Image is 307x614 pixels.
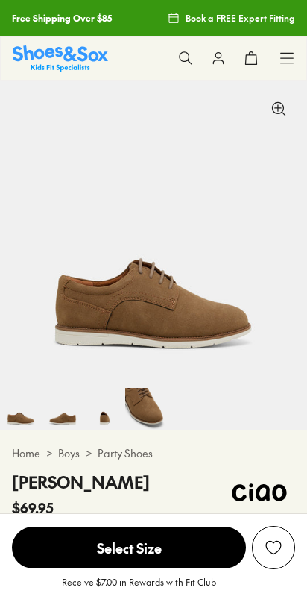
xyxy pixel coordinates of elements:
img: 6-474368_1 [83,388,125,430]
h4: [PERSON_NAME] [12,470,150,495]
a: Book a FREE Expert Fitting [168,4,295,31]
a: Shoes & Sox [13,45,108,71]
img: 7-474369_1 [125,388,167,430]
img: Vendor logo [224,470,295,515]
span: Book a FREE Expert Fitting [186,11,295,25]
a: Boys [58,445,80,461]
img: SNS_Logo_Responsive.svg [13,45,108,71]
span: Select Size [12,527,246,568]
button: Select Size [12,526,246,569]
button: Add to Wishlist [252,526,295,569]
p: Receive $7.00 in Rewards with Fit Club [62,575,216,602]
a: Home [12,445,40,461]
img: 5-474367_1 [42,388,83,430]
a: Party Shoes [98,445,153,461]
div: > > [12,445,295,461]
span: $69.95 [12,498,54,518]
